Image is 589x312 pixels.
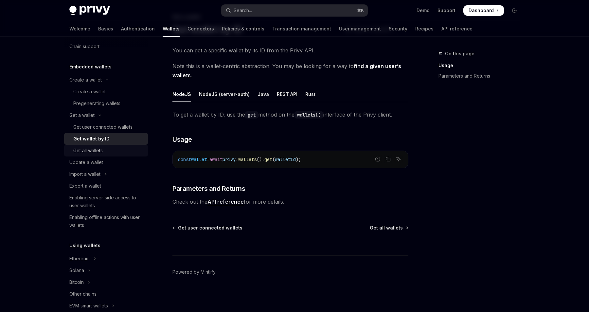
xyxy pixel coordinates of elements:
[69,21,90,37] a: Welcome
[163,21,180,37] a: Wallets
[69,278,84,286] div: Bitcoin
[69,158,103,166] div: Update a wallet
[69,194,144,210] div: Enabling server-side access to user wallets
[207,198,244,205] a: API reference
[64,145,148,156] a: Get all wallets
[245,111,258,119] code: get
[64,288,148,300] a: Other chains
[373,155,382,163] button: Report incorrect code
[223,156,236,162] span: privy
[370,225,403,231] span: Get all wallets
[238,156,257,162] span: wallets
[73,88,106,96] div: Create a wallet
[258,86,269,102] div: Java
[64,211,148,231] a: Enabling offline actions with user wallets
[384,155,392,163] button: Copy the contents from the code block
[69,290,97,298] div: Other chains
[64,192,148,211] a: Enabling server-side access to user wallets
[339,21,381,37] a: User management
[69,255,90,263] div: Ethereum
[64,253,148,265] button: Toggle Ethereum section
[463,5,504,16] a: Dashboard
[64,168,148,180] button: Toggle Import a wallet section
[394,155,403,163] button: Ask AI
[221,5,368,16] button: Open search
[64,265,148,276] button: Toggle Solana section
[187,21,214,37] a: Connectors
[64,86,148,98] a: Create a wallet
[415,21,434,37] a: Recipes
[437,7,455,14] a: Support
[191,156,207,162] span: wallet
[73,135,110,143] div: Get wallet by ID
[357,8,364,13] span: ⌘ K
[417,7,430,14] a: Demo
[178,156,191,162] span: const
[275,156,296,162] span: walletId
[209,156,223,162] span: await
[305,86,315,102] div: Rust
[64,300,148,312] button: Toggle EVM smart wallets section
[257,156,264,162] span: ().
[277,86,297,102] div: REST API
[64,74,148,86] button: Toggle Create a wallet section
[294,111,323,119] code: wallets()
[64,133,148,145] a: Get wallet by ID
[98,21,113,37] a: Basics
[172,86,191,102] div: NodeJS
[272,21,331,37] a: Transaction management
[172,269,216,275] a: Powered by Mintlify
[69,111,95,119] div: Get a wallet
[73,147,103,155] div: Get all wallets
[272,156,275,162] span: (
[222,21,264,37] a: Policies & controls
[438,60,525,71] a: Usage
[172,197,408,206] span: Check out the for more details.
[172,184,245,193] span: Parameters and Returns
[64,109,148,121] button: Toggle Get a wallet section
[469,7,494,14] span: Dashboard
[64,121,148,133] a: Get user connected wallets
[69,6,110,15] img: dark logo
[73,123,133,131] div: Get user connected wallets
[64,276,148,288] button: Toggle Bitcoin section
[69,76,102,84] div: Create a wallet
[69,63,112,71] h5: Embedded wallets
[73,100,120,107] div: Pregenerating wallets
[199,86,250,102] div: NodeJS (server-auth)
[172,135,192,144] span: Usage
[441,21,473,37] a: API reference
[438,71,525,81] a: Parameters and Returns
[64,98,148,109] a: Pregenerating wallets
[69,182,101,190] div: Export a wallet
[509,5,520,16] button: Toggle dark mode
[173,225,242,231] a: Get user connected wallets
[172,62,408,80] span: Note this is a wallet-centric abstraction. You may be looking for a way to .
[64,156,148,168] a: Update a wallet
[69,213,144,229] div: Enabling offline actions with user wallets
[69,242,100,249] h5: Using wallets
[121,21,155,37] a: Authentication
[69,302,108,310] div: EVM smart wallets
[69,170,100,178] div: Import a wallet
[64,180,148,192] a: Export a wallet
[296,156,301,162] span: );
[389,21,407,37] a: Security
[370,225,408,231] a: Get all wallets
[445,50,474,58] span: On this page
[236,156,238,162] span: .
[264,156,272,162] span: get
[172,110,408,119] span: To get a wallet by ID, use the method on the interface of the Privy client.
[234,7,252,14] div: Search...
[207,156,209,162] span: =
[69,266,84,274] div: Solana
[172,46,408,55] span: You can get a specific wallet by its ID from the Privy API.
[178,225,242,231] span: Get user connected wallets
